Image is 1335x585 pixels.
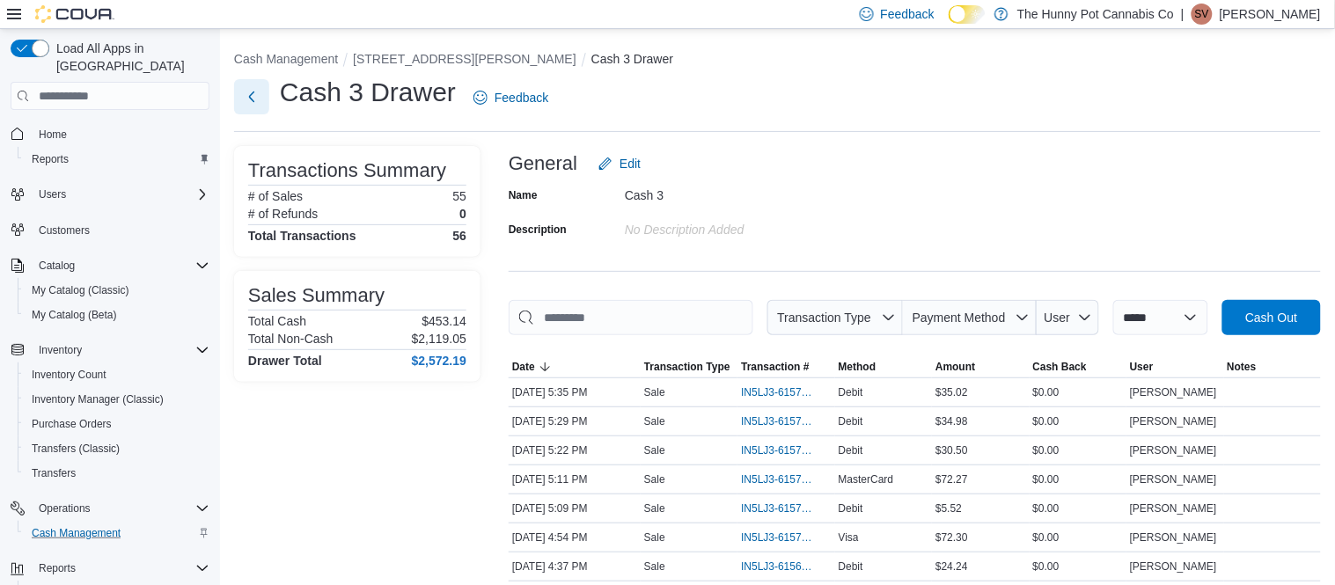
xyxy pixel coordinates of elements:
[644,385,665,399] p: Sale
[32,368,106,382] span: Inventory Count
[18,303,216,327] button: My Catalog (Beta)
[1228,360,1257,374] span: Notes
[741,411,831,432] button: IN5LJ3-6157413
[49,40,209,75] span: Load All Apps in [GEOGRAPHIC_DATA]
[839,530,859,545] span: Visa
[248,354,322,368] h4: Drawer Total
[741,440,831,461] button: IN5LJ3-6157356
[1037,300,1099,335] button: User
[18,387,216,412] button: Inventory Manager (Classic)
[32,184,73,205] button: Users
[248,285,385,306] h3: Sales Summary
[459,207,466,221] p: 0
[25,364,114,385] a: Inventory Count
[452,229,466,243] h4: 56
[591,146,648,181] button: Edit
[839,414,863,428] span: Debit
[1030,440,1126,461] div: $0.00
[741,501,813,516] span: IN5LJ3-6157258
[32,220,97,241] a: Customers
[32,184,209,205] span: Users
[1030,469,1126,490] div: $0.00
[412,332,466,346] p: $2,119.05
[32,526,121,540] span: Cash Management
[932,356,1029,377] button: Amount
[1030,556,1126,577] div: $0.00
[767,300,903,335] button: Transaction Type
[32,558,83,579] button: Reports
[949,5,986,24] input: Dark Mode
[248,314,306,328] h6: Total Cash
[39,187,66,201] span: Users
[741,472,813,486] span: IN5LJ3-6157276
[741,469,831,490] button: IN5LJ3-6157276
[935,501,962,516] span: $5.52
[25,438,127,459] a: Transfers (Classic)
[18,412,216,436] button: Purchase Orders
[741,527,831,548] button: IN5LJ3-6157142
[18,278,216,303] button: My Catalog (Classic)
[935,414,968,428] span: $34.98
[1017,4,1174,25] p: The Hunny Pot Cannabis Co
[234,52,338,66] button: Cash Management
[741,360,809,374] span: Transaction #
[509,223,567,237] label: Description
[25,389,171,410] a: Inventory Manager (Classic)
[32,466,76,480] span: Transfers
[949,24,950,25] span: Dark Mode
[18,521,216,545] button: Cash Management
[248,207,318,221] h6: # of Refunds
[509,556,641,577] div: [DATE] 4:37 PM
[1126,356,1223,377] button: User
[1130,385,1217,399] span: [PERSON_NAME]
[839,443,863,457] span: Debit
[839,501,863,516] span: Debit
[32,283,129,297] span: My Catalog (Classic)
[1030,527,1126,548] div: $0.00
[25,523,209,544] span: Cash Management
[248,229,356,243] h4: Total Transactions
[741,382,831,403] button: IN5LJ3-6157467
[935,443,968,457] span: $30.50
[1192,4,1213,25] div: Steve Vandermeulen
[4,338,216,362] button: Inventory
[4,182,216,207] button: Users
[1130,360,1154,374] span: User
[839,385,863,399] span: Debit
[25,364,209,385] span: Inventory Count
[32,558,209,579] span: Reports
[1030,382,1126,403] div: $0.00
[25,463,209,484] span: Transfers
[35,5,114,23] img: Cova
[32,392,164,406] span: Inventory Manager (Classic)
[353,52,576,66] button: [STREET_ADDRESS][PERSON_NAME]
[1130,414,1217,428] span: [PERSON_NAME]
[32,152,69,166] span: Reports
[32,308,117,322] span: My Catalog (Beta)
[1181,4,1185,25] p: |
[466,80,555,115] a: Feedback
[935,385,968,399] span: $35.02
[18,362,216,387] button: Inventory Count
[1030,498,1126,519] div: $0.00
[1045,311,1071,325] span: User
[625,181,861,202] div: Cash 3
[913,311,1006,325] span: Payment Method
[509,300,753,335] input: This is a search bar. As you type, the results lower in the page will automatically filter.
[25,149,76,170] a: Reports
[32,219,209,241] span: Customers
[280,75,456,110] h1: Cash 3 Drawer
[452,189,466,203] p: 55
[1220,4,1321,25] p: [PERSON_NAME]
[903,300,1037,335] button: Payment Method
[644,472,665,486] p: Sale
[32,122,209,144] span: Home
[248,332,334,346] h6: Total Non-Cash
[4,556,216,581] button: Reports
[835,356,932,377] button: Method
[509,153,577,174] h3: General
[39,561,76,575] span: Reports
[32,124,74,145] a: Home
[39,223,90,238] span: Customers
[509,440,641,461] div: [DATE] 5:22 PM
